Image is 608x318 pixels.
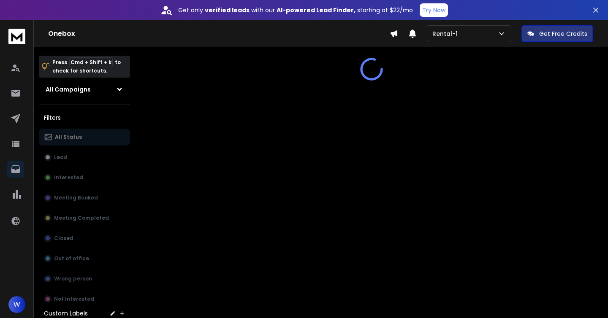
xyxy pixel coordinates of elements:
strong: AI-powered Lead Finder, [277,6,356,14]
h1: Onebox [48,29,390,39]
button: Try Now [420,3,448,17]
p: Get only with our starting at $22/mo [178,6,413,14]
img: logo [8,29,25,44]
h1: All Campaigns [46,85,91,94]
strong: verified leads [205,6,250,14]
button: W [8,296,25,313]
p: Rental-1 [432,30,461,38]
p: Press to check for shortcuts. [52,58,121,75]
button: All Campaigns [39,81,130,98]
p: Try Now [422,6,445,14]
p: Get Free Credits [539,30,587,38]
h3: Filters [39,112,130,124]
span: Cmd + Shift + k [69,57,113,67]
h3: Custom Labels [44,309,88,318]
button: Get Free Credits [521,25,593,42]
